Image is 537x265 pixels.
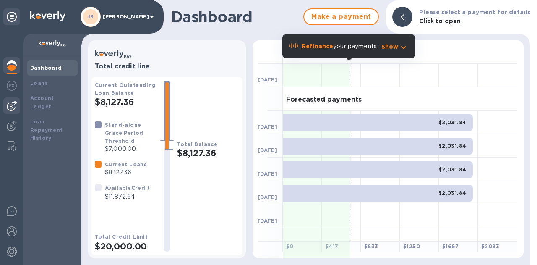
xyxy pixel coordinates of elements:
[442,243,459,249] b: $ 1667
[302,43,333,50] b: Refinance
[95,97,157,107] h2: $8,127.36
[95,63,239,71] h3: Total credit line
[258,76,277,83] b: [DATE]
[419,9,530,16] b: Please select a payment for details
[258,218,277,224] b: [DATE]
[258,171,277,177] b: [DATE]
[438,119,467,126] b: $2,031.84
[311,12,371,22] span: Make a payment
[30,95,54,110] b: Account Ledger
[403,243,420,249] b: $ 1250
[95,234,148,240] b: Total Credit Limit
[105,161,147,168] b: Current Loans
[302,42,378,51] p: your payments.
[438,143,467,149] b: $2,031.84
[303,8,379,25] button: Make a payment
[3,8,20,25] div: Unpin categories
[419,18,461,24] b: Click to open
[438,166,467,173] b: $2,031.84
[177,148,239,158] h2: $8,127.36
[258,123,277,130] b: [DATE]
[105,168,147,177] p: $8,127.36
[30,80,48,86] b: Loans
[481,243,499,249] b: $ 2083
[95,241,157,252] h2: $20,000.00
[364,243,378,249] b: $ 833
[105,192,150,201] p: $11,872.64
[258,194,277,200] b: [DATE]
[95,82,156,96] b: Current Outstanding Loan Balance
[103,14,145,20] p: [PERSON_NAME]
[381,42,409,51] button: Show
[286,96,362,104] h3: Forecasted payments
[105,185,150,191] b: Available Credit
[105,122,143,144] b: Stand-alone Grace Period Threshold
[30,65,62,71] b: Dashboard
[438,190,467,196] b: $2,031.84
[7,81,17,91] img: Foreign exchange
[30,118,63,142] b: Loan Repayment History
[105,144,157,153] p: $7,000.00
[258,147,277,153] b: [DATE]
[87,13,94,20] b: JS
[177,141,217,147] b: Total Balance
[381,42,399,51] p: Show
[30,11,65,21] img: Logo
[171,8,299,26] h1: Dashboard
